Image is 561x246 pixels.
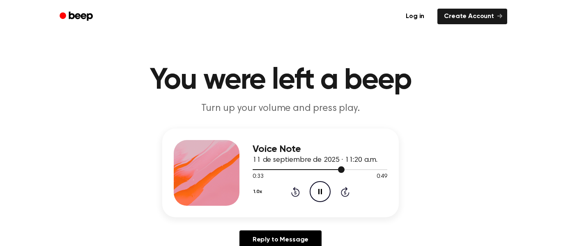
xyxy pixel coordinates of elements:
[253,172,263,181] span: 0:33
[437,9,507,24] a: Create Account
[253,144,387,155] h3: Voice Note
[253,156,377,164] span: 11 de septiembre de 2025 · 11:20 a.m.
[123,102,438,115] p: Turn up your volume and press play.
[398,7,432,26] a: Log in
[253,185,265,199] button: 1.0x
[377,172,387,181] span: 0:49
[70,66,491,95] h1: You were left a beep
[54,9,100,25] a: Beep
